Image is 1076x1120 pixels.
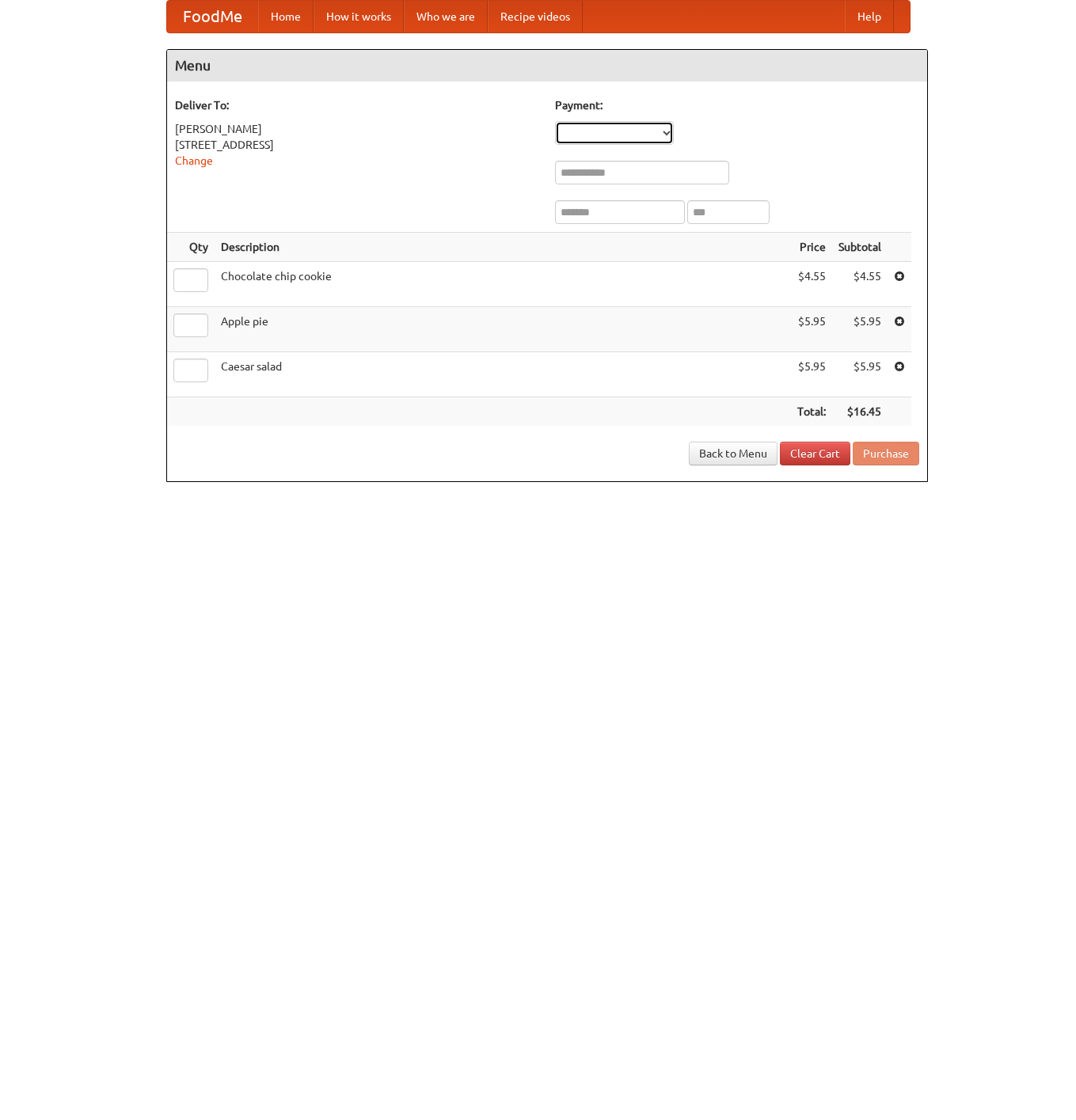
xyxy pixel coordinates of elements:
a: Help [845,1,894,32]
td: $4.55 [791,262,832,307]
td: $5.95 [791,307,832,352]
a: Back to Menu [689,442,778,465]
th: Qty [167,233,215,262]
th: $16.45 [832,397,888,427]
a: Clear Cart [780,442,850,465]
div: [PERSON_NAME] [175,121,539,137]
td: $5.95 [832,352,888,397]
td: $5.95 [832,307,888,352]
td: Apple pie [215,307,791,352]
th: Price [791,233,832,262]
h4: Menu [167,50,927,82]
td: $4.55 [832,262,888,307]
th: Description [215,233,791,262]
td: Caesar salad [215,352,791,397]
td: $5.95 [791,352,832,397]
a: Home [258,1,314,32]
button: Purchase [853,442,919,465]
a: Recipe videos [488,1,583,32]
th: Subtotal [832,233,888,262]
a: How it works [314,1,404,32]
a: Change [175,154,213,167]
div: [STREET_ADDRESS] [175,137,539,153]
td: Chocolate chip cookie [215,262,791,307]
a: FoodMe [167,1,258,32]
h5: Payment: [555,97,919,113]
a: Who we are [404,1,488,32]
h5: Deliver To: [175,97,539,113]
th: Total: [791,397,832,427]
